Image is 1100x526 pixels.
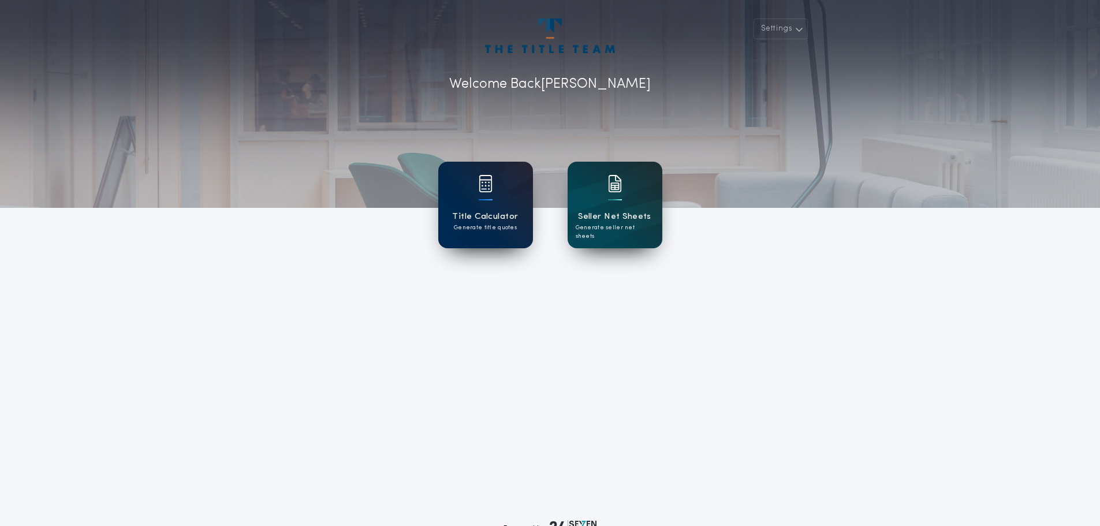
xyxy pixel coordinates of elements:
[568,162,662,248] a: card iconSeller Net SheetsGenerate seller net sheets
[454,223,517,232] p: Generate title quotes
[449,74,651,95] p: Welcome Back [PERSON_NAME]
[578,210,651,223] h1: Seller Net Sheets
[479,175,493,192] img: card icon
[485,18,614,53] img: account-logo
[754,18,808,39] button: Settings
[608,175,622,192] img: card icon
[438,162,533,248] a: card iconTitle CalculatorGenerate title quotes
[452,210,518,223] h1: Title Calculator
[576,223,654,241] p: Generate seller net sheets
